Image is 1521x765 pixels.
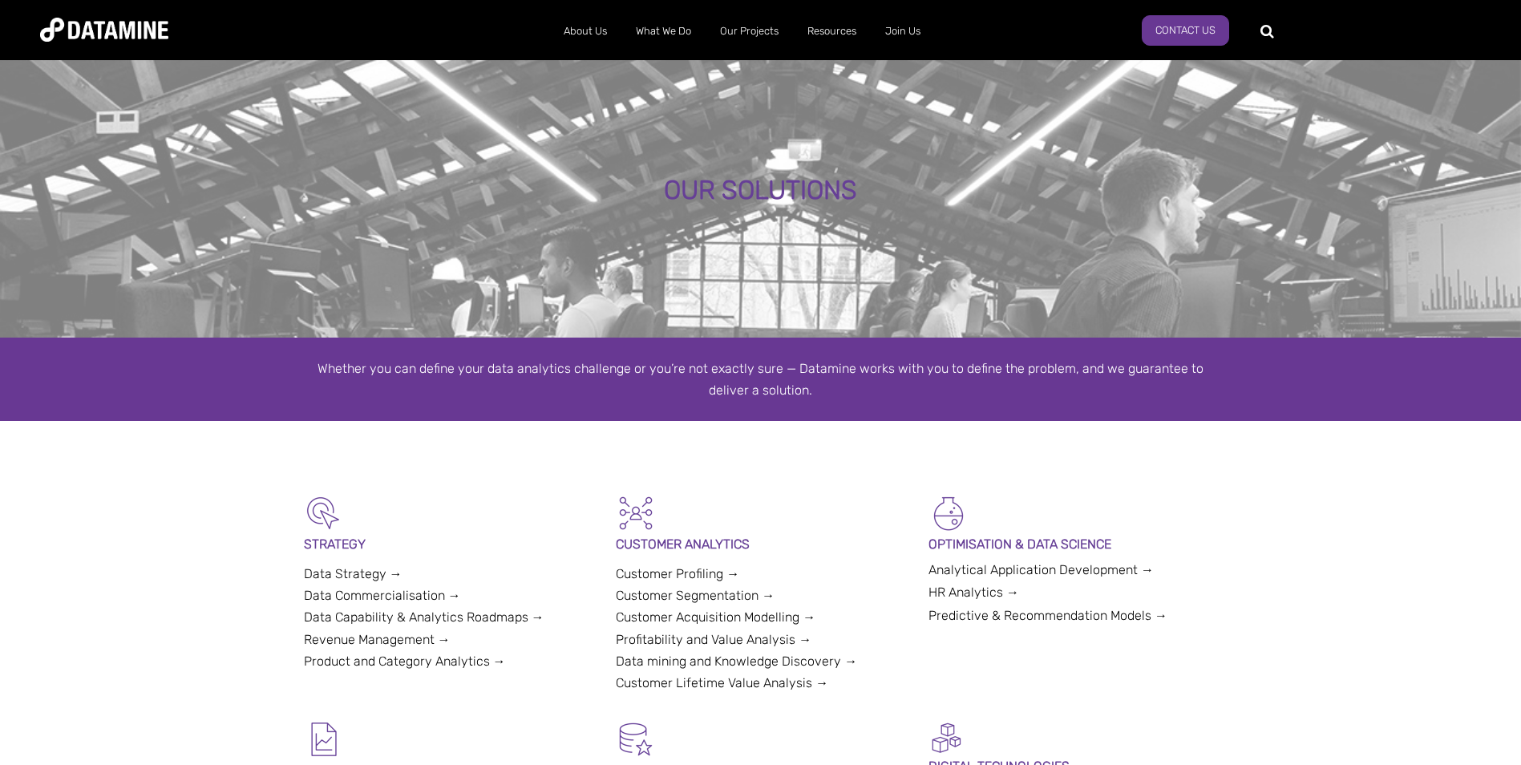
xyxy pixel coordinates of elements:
[304,632,451,647] a: Revenue Management →
[1142,15,1229,46] a: Contact Us
[304,493,344,533] img: Strategy-1
[616,566,739,581] a: Customer Profiling →
[304,609,544,625] a: Data Capability & Analytics Roadmaps →
[928,533,1218,555] p: OPTIMISATION & DATA SCIENCE
[616,632,811,647] a: Profitability and Value Analysis →
[928,562,1154,577] a: Analytical Application Development →
[706,10,793,52] a: Our Projects
[616,675,828,690] a: Customer Lifetime Value Analysis →
[793,10,871,52] a: Resources
[304,566,402,581] a: Data Strategy →
[616,588,775,603] a: Customer Segmentation →
[928,608,1167,623] a: Predictive & Recommendation Models →
[621,10,706,52] a: What We Do
[549,10,621,52] a: About Us
[304,588,461,603] a: Data Commercialisation →
[928,585,1019,600] a: HR Analytics →
[928,493,969,533] img: Optimisation & Data Science
[616,533,905,555] p: CUSTOMER ANALYTICS
[871,10,935,52] a: Join Us
[304,719,344,759] img: BI & Reporting
[304,533,593,555] p: STRATEGY
[616,719,656,759] img: Data Hygiene
[616,493,656,533] img: Customer Analytics
[172,176,1348,205] div: OUR SOLUTIONS
[616,609,815,625] a: Customer Acquisition Modelling →
[928,719,965,755] img: Digital Activation
[616,654,857,669] a: Data mining and Knowledge Discovery →
[304,358,1218,401] div: Whether you can define your data analytics challenge or you’re not exactly sure — Datamine works ...
[40,18,168,42] img: Datamine
[304,654,506,669] a: Product and Category Analytics →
